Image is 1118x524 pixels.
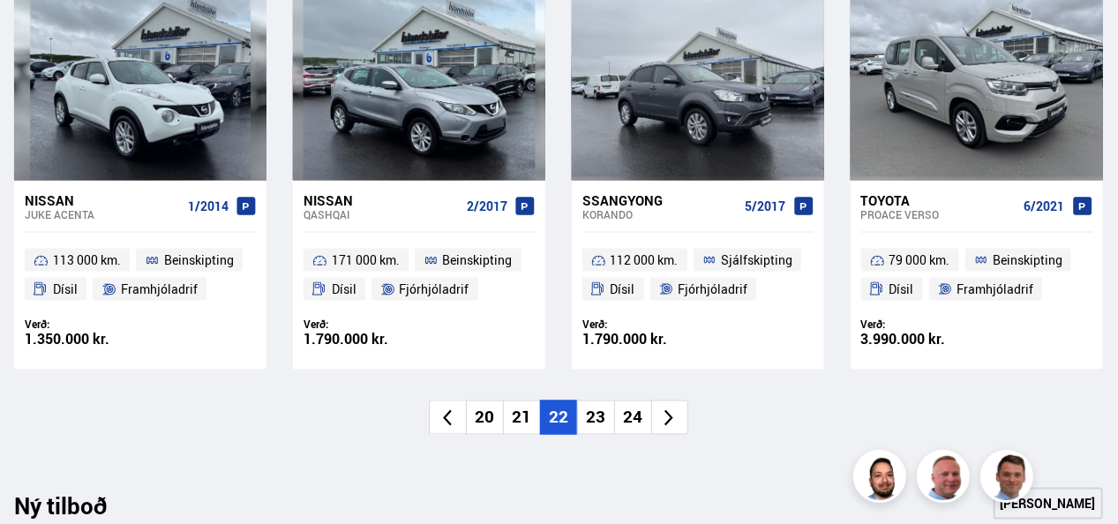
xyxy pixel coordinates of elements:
[983,453,1036,505] img: FbJEzSuNWCJXmdc-.webp
[467,199,507,213] span: 2/2017
[304,332,419,347] div: 1.790.000 kr.
[582,208,739,221] div: Korando
[861,192,1017,208] div: Toyota
[746,199,786,213] span: 5/2017
[14,7,67,60] button: Opna LiveChat spjallviðmót
[957,279,1033,300] span: Framhjóladrif
[121,279,198,300] span: Framhjóladrif
[611,250,679,271] span: 112 000 km.
[53,279,78,300] span: Dísil
[861,208,1017,221] div: Proace VERSO
[503,400,540,435] li: 21
[919,453,972,505] img: siFngHWaQ9KaOqBr.png
[577,400,614,435] li: 23
[466,400,503,435] li: 20
[304,318,419,331] div: Verð:
[582,192,739,208] div: Ssangyong
[851,181,1103,370] a: Toyota Proace VERSO 6/2021 79 000 km. Beinskipting Dísil Framhjóladrif Verð: 3.990.000 kr.
[861,332,977,347] div: 3.990.000 kr.
[582,332,698,347] div: 1.790.000 kr.
[25,318,140,331] div: Verð:
[994,488,1103,520] a: [PERSON_NAME]
[614,400,651,435] li: 24
[164,250,234,271] span: Beinskipting
[443,250,513,271] span: Beinskipting
[14,181,266,370] a: Nissan Juke ACENTA 1/2014 113 000 km. Beinskipting Dísil Framhjóladrif Verð: 1.350.000 kr.
[332,250,400,271] span: 171 000 km.
[856,453,909,505] img: nhp88E3Fdnt1Opn2.png
[400,279,469,300] span: Fjórhjóladrif
[25,192,181,208] div: Nissan
[582,318,698,331] div: Verð:
[304,192,460,208] div: Nissan
[611,279,635,300] span: Dísil
[678,279,747,300] span: Fjórhjóladrif
[25,208,181,221] div: Juke ACENTA
[304,208,460,221] div: Qashqai
[332,279,356,300] span: Dísil
[25,332,140,347] div: 1.350.000 kr.
[889,250,950,271] span: 79 000 km.
[721,250,792,271] span: Sjálfskipting
[993,250,1062,271] span: Beinskipting
[1024,199,1065,213] span: 6/2021
[540,400,577,435] li: 22
[293,181,545,370] a: Nissan Qashqai 2/2017 171 000 km. Beinskipting Dísil Fjórhjóladrif Verð: 1.790.000 kr.
[188,199,229,213] span: 1/2014
[572,181,824,370] a: Ssangyong Korando 5/2017 112 000 km. Sjálfskipting Dísil Fjórhjóladrif Verð: 1.790.000 kr.
[861,318,977,331] div: Verð:
[53,250,121,271] span: 113 000 km.
[889,279,914,300] span: Dísil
